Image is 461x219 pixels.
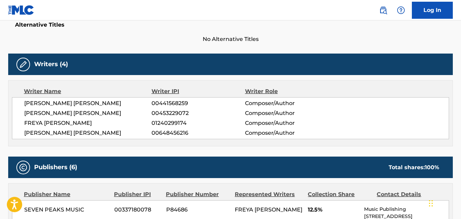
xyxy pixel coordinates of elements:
[427,186,461,219] iframe: Chat Widget
[8,35,453,43] span: No Alternative Titles
[24,190,109,199] div: Publisher Name
[8,5,34,15] img: MLC Logo
[24,109,152,117] span: [PERSON_NAME] [PERSON_NAME]
[166,206,230,214] span: P84686
[152,109,245,117] span: 00453229072
[19,163,27,172] img: Publishers
[152,99,245,107] span: 00441568259
[24,99,152,107] span: [PERSON_NAME] [PERSON_NAME]
[429,193,433,214] div: Glisser
[394,3,408,17] div: Help
[245,129,330,137] span: Composer/Author
[308,206,359,214] span: 12.5%
[245,99,330,107] span: Composer/Author
[24,206,109,214] span: SEVEN PEAKS MUSIC
[152,129,245,137] span: 00648456216
[235,190,303,199] div: Represented Writers
[364,206,449,213] p: Music Publishing
[114,206,161,214] span: 00337180078
[24,129,152,137] span: [PERSON_NAME] [PERSON_NAME]
[308,190,372,199] div: Collection Share
[379,6,387,14] img: search
[376,3,390,17] a: Public Search
[15,21,446,28] h5: Alternative Titles
[152,119,245,127] span: 01240299174
[24,119,152,127] span: FREYA [PERSON_NAME]
[412,2,453,19] a: Log In
[245,119,330,127] span: Composer/Author
[397,6,405,14] img: help
[245,109,330,117] span: Composer/Author
[235,206,302,213] span: FREYA [PERSON_NAME]
[34,60,68,68] h5: Writers (4)
[425,164,439,171] span: 100 %
[19,60,27,69] img: Writers
[152,87,245,96] div: Writer IPI
[24,87,152,96] div: Writer Name
[389,163,439,172] div: Total shares:
[427,186,461,219] div: Widget de chat
[114,190,161,199] div: Publisher IPI
[34,163,77,171] h5: Publishers (6)
[166,190,230,199] div: Publisher Number
[245,87,330,96] div: Writer Role
[377,190,441,199] div: Contact Details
